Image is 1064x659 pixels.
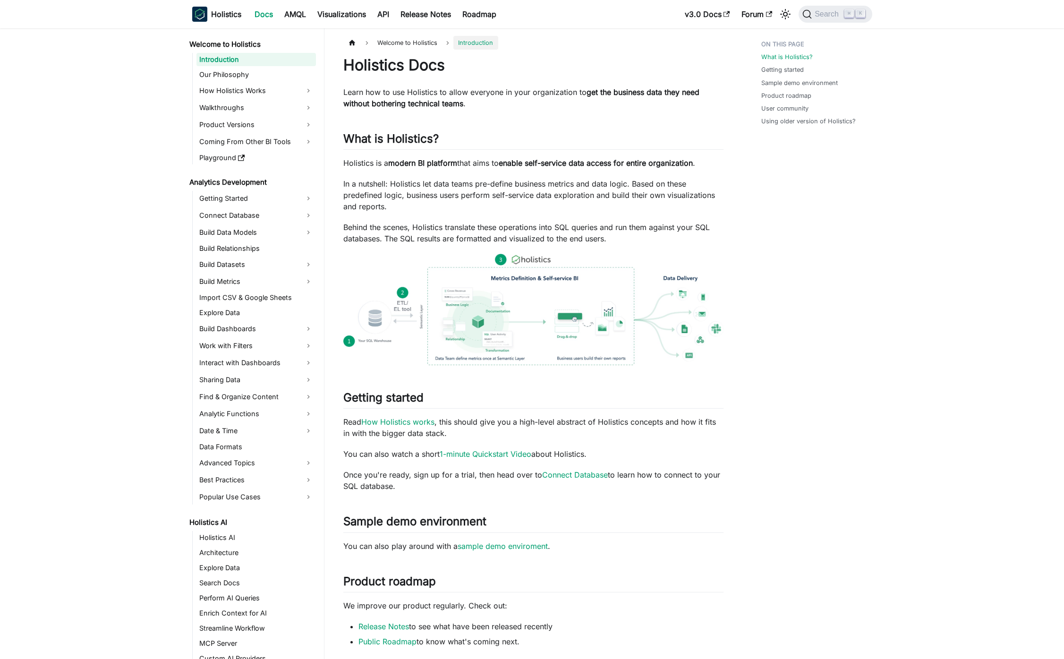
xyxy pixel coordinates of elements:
[499,158,693,168] strong: enable self-service data access for entire organization
[343,36,724,50] nav: Breadcrumbs
[343,254,724,365] img: How Holistics fits in your Data Stack
[761,104,809,113] a: User community
[799,6,872,23] button: Search (Command+K)
[440,449,531,459] a: 1-minute Quickstart Video
[761,65,804,74] a: Getting started
[196,134,316,149] a: Coming From Other BI Tools
[196,423,316,438] a: Date & Time
[343,448,724,460] p: You can also watch a short about Holistics.
[192,7,241,22] a: HolisticsHolistics
[542,470,608,479] a: Connect Database
[458,541,548,551] a: sample demo enviroment
[388,158,457,168] strong: modern BI platform
[196,321,316,336] a: Build Dashboards
[196,455,316,471] a: Advanced Topics
[196,576,316,590] a: Search Docs
[343,132,724,150] h2: What is Holistics?
[844,9,854,18] kbd: ⌘
[183,28,324,659] nav: Docs sidebar
[196,100,316,115] a: Walkthroughs
[196,531,316,544] a: Holistics AI
[196,591,316,605] a: Perform AI Queries
[358,622,409,631] a: Release Notes
[343,86,724,109] p: Learn how to use Holistics to allow everyone in your organization to .
[196,338,316,353] a: Work with Filters
[196,372,316,387] a: Sharing Data
[343,36,361,50] a: Home page
[196,151,316,164] a: Playground
[343,157,724,169] p: Holistics is a that aims to .
[196,546,316,559] a: Architecture
[196,257,316,272] a: Build Datasets
[761,91,811,100] a: Product roadmap
[343,56,724,75] h1: Holistics Docs
[196,291,316,304] a: Import CSV & Google Sheets
[361,417,434,427] a: How Holistics works
[196,389,316,404] a: Find & Organize Content
[196,472,316,488] a: Best Practices
[736,7,778,22] a: Forum
[761,52,813,61] a: What is Holistics?
[196,306,316,319] a: Explore Data
[343,600,724,611] p: We improve our product regularly. Check out:
[196,561,316,574] a: Explore Data
[343,469,724,492] p: Once you're ready, sign up for a trial, then head over to to learn how to connect to your SQL dat...
[196,274,316,289] a: Build Metrics
[761,78,838,87] a: Sample demo environment
[279,7,312,22] a: AMQL
[196,406,316,421] a: Analytic Functions
[196,83,316,98] a: How Holistics Works
[187,38,316,51] a: Welcome to Holistics
[358,637,417,646] a: Public Roadmap
[343,416,724,439] p: Read , this should give you a high-level abstract of Holistics concepts and how it fits in with t...
[312,7,372,22] a: Visualizations
[196,68,316,81] a: Our Philosophy
[211,9,241,20] b: Holistics
[196,489,316,505] a: Popular Use Cases
[187,516,316,529] a: Holistics AI
[358,621,724,632] li: to see what have been released recently
[457,7,502,22] a: Roadmap
[196,191,316,206] a: Getting Started
[187,176,316,189] a: Analytics Development
[856,9,865,18] kbd: K
[343,514,724,532] h2: Sample demo environment
[453,36,498,50] span: Introduction
[343,574,724,592] h2: Product roadmap
[812,10,844,18] span: Search
[343,178,724,212] p: In a nutshell: Holistics let data teams pre-define business metrics and data logic. Based on thes...
[249,7,279,22] a: Docs
[196,637,316,650] a: MCP Server
[196,607,316,620] a: Enrich Context for AI
[196,440,316,454] a: Data Formats
[196,53,316,66] a: Introduction
[761,117,856,126] a: Using older version of Holistics?
[778,7,793,22] button: Switch between dark and light mode (currently light mode)
[192,7,207,22] img: Holistics
[679,7,736,22] a: v3.0 Docs
[196,622,316,635] a: Streamline Workflow
[395,7,457,22] a: Release Notes
[196,355,316,370] a: Interact with Dashboards
[343,391,724,409] h2: Getting started
[372,7,395,22] a: API
[196,117,316,132] a: Product Versions
[343,540,724,552] p: You can also play around with a .
[358,636,724,647] li: to know what's coming next.
[196,225,316,240] a: Build Data Models
[196,208,316,223] a: Connect Database
[343,222,724,244] p: Behind the scenes, Holistics translate these operations into SQL queries and run them against you...
[373,36,442,50] span: Welcome to Holistics
[196,242,316,255] a: Build Relationships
